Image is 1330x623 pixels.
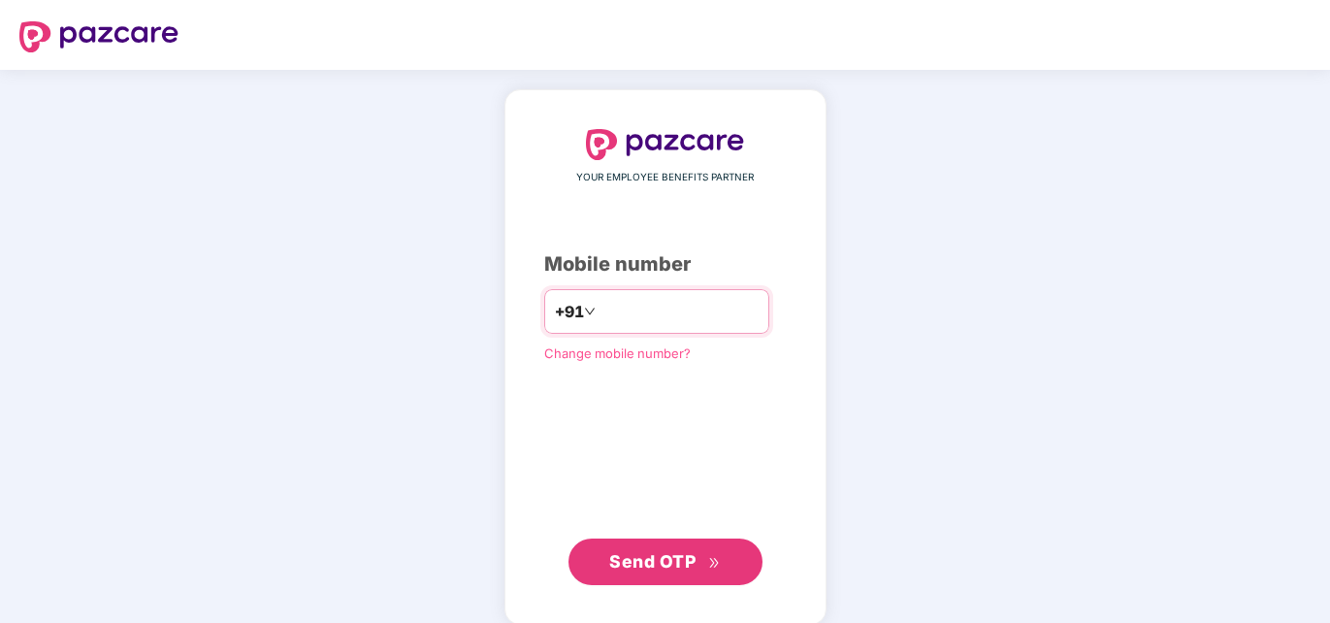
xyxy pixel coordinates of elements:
[584,306,596,317] span: down
[555,300,584,324] span: +91
[609,551,696,572] span: Send OTP
[544,249,787,279] div: Mobile number
[19,21,178,52] img: logo
[568,539,762,585] button: Send OTPdouble-right
[544,345,691,361] a: Change mobile number?
[586,129,745,160] img: logo
[576,170,754,185] span: YOUR EMPLOYEE BENEFITS PARTNER
[708,557,721,570] span: double-right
